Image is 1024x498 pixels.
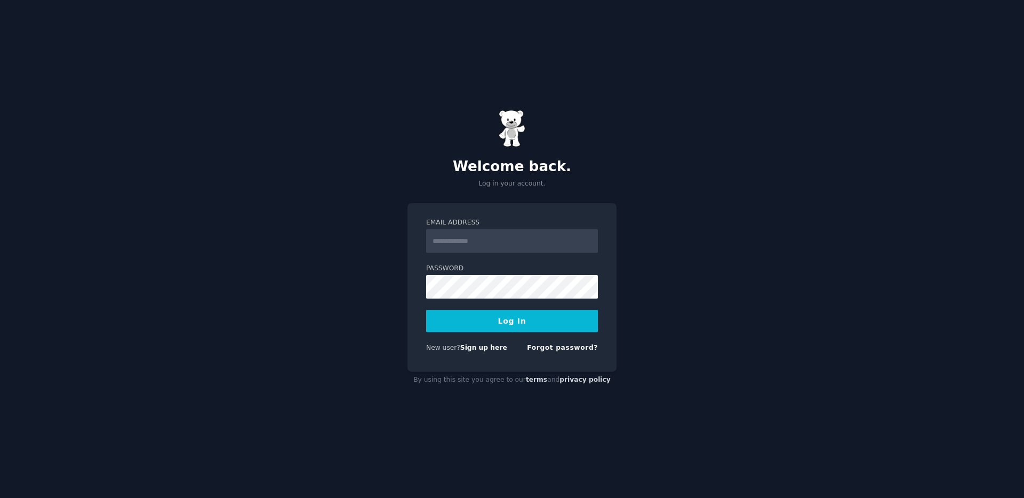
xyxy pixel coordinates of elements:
div: By using this site you agree to our and [407,372,617,389]
p: Log in your account. [407,179,617,189]
a: terms [526,376,547,383]
span: New user? [426,344,460,351]
label: Password [426,264,598,274]
a: privacy policy [559,376,611,383]
a: Sign up here [460,344,507,351]
a: Forgot password? [527,344,598,351]
h2: Welcome back. [407,158,617,175]
img: Gummy Bear [499,110,525,147]
button: Log In [426,310,598,332]
label: Email Address [426,218,598,228]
